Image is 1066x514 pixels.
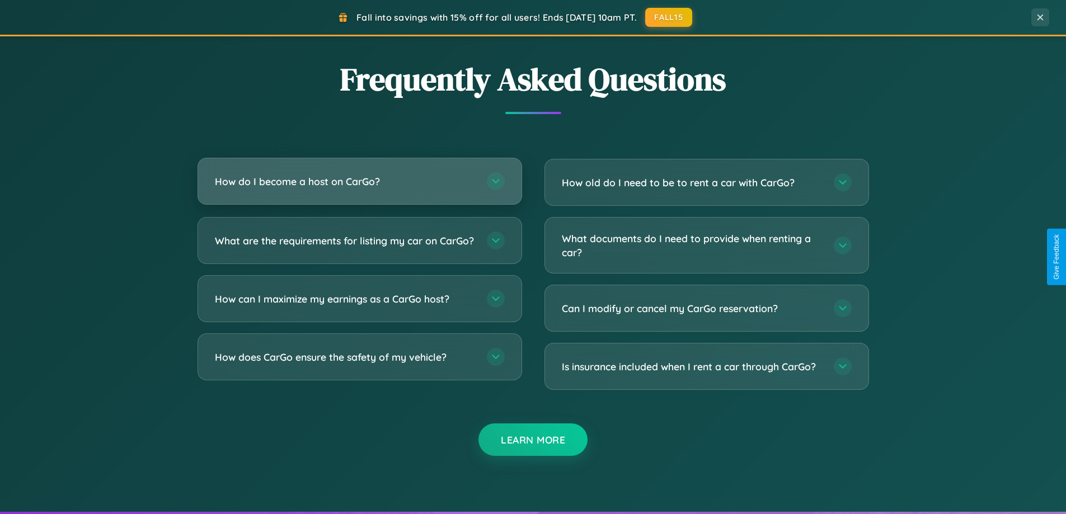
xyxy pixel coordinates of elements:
[562,360,823,374] h3: Is insurance included when I rent a car through CarGo?
[215,292,476,306] h3: How can I maximize my earnings as a CarGo host?
[198,58,869,101] h2: Frequently Asked Questions
[215,350,476,364] h3: How does CarGo ensure the safety of my vehicle?
[562,176,823,190] h3: How old do I need to be to rent a car with CarGo?
[645,8,692,27] button: FALL15
[215,234,476,248] h3: What are the requirements for listing my car on CarGo?
[356,12,637,23] span: Fall into savings with 15% off for all users! Ends [DATE] 10am PT.
[562,232,823,259] h3: What documents do I need to provide when renting a car?
[562,301,823,315] h3: Can I modify or cancel my CarGo reservation?
[1053,234,1060,280] div: Give Feedback
[478,423,588,456] button: Learn More
[215,175,476,188] h3: How do I become a host on CarGo?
